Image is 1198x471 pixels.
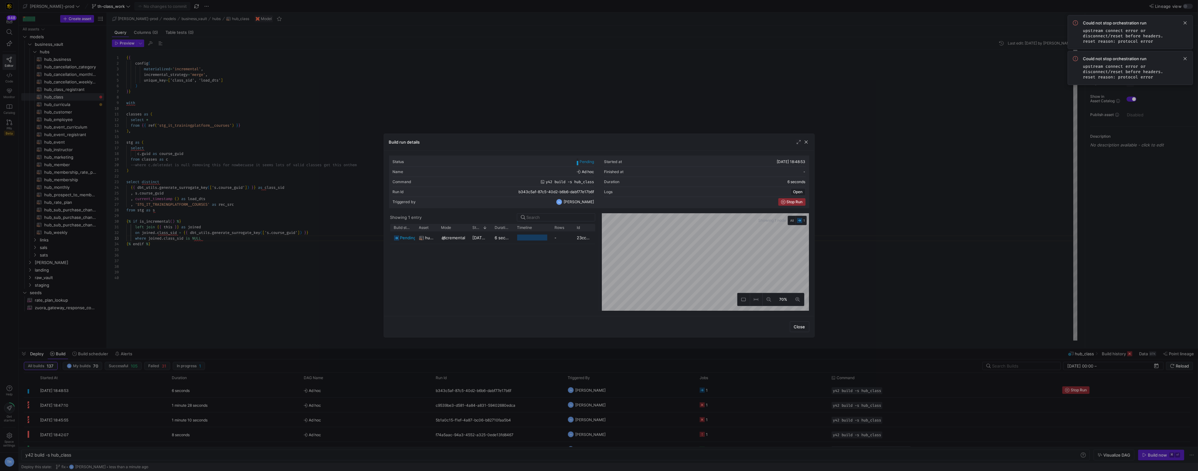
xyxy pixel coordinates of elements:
[577,225,580,230] span: Id
[495,235,515,240] y42-duration: 6 seconds
[564,200,594,204] span: [PERSON_NAME]
[390,231,595,244] div: Press SPACE to select this row.
[791,188,806,196] button: Open
[793,190,803,194] span: Open
[778,296,788,303] span: 70%
[425,232,434,244] span: hub_class
[787,200,803,204] span: Stop Run
[573,231,595,244] div: 23cca8d4-c9e6-4966-b46d-d857c423888a
[794,324,805,329] span: Close
[775,293,791,306] button: 70%
[804,169,806,174] span: -
[393,200,416,204] div: Triggered by
[393,180,412,184] div: Command
[495,225,510,230] span: Duration
[1083,56,1178,61] span: Could not stop orchestration run
[604,160,622,164] div: Started at
[788,180,806,184] y42-duration: 6 seconds
[473,225,481,230] span: Started at
[777,159,806,164] span: [DATE] 18:48:53
[577,170,594,174] span: Ad hoc
[778,198,806,206] button: Stop Run
[556,199,562,205] div: TH
[604,190,612,194] div: Logs
[790,321,809,332] button: Close
[1083,64,1163,80] code: upstream connect error or disconnect/reset before headers. reset reason: protocol error
[400,232,416,244] span: pending
[791,218,794,223] span: All
[419,225,429,230] span: Asset
[546,180,594,184] span: y42 build -s hub_class
[604,180,619,184] div: Duration
[527,215,591,220] input: Search
[555,225,565,230] span: Rows
[393,190,404,194] div: Run Id
[1083,28,1163,44] code: upstream connect error or disconnect/reset before headers. reset reason: protocol error
[604,170,623,174] div: Finished at
[759,218,788,223] span: Showing 1 node
[580,160,594,164] span: Pending
[390,215,422,220] div: Showing 1 entry
[1083,20,1178,25] span: Could not stop orchestration run
[389,140,420,145] h3: Build run details
[473,235,504,240] span: [DATE] 18:48:53
[441,225,451,230] span: Mode
[393,160,404,164] div: Status
[393,170,403,174] div: Name
[394,225,412,230] span: Build status
[804,219,805,222] span: 1
[551,231,573,244] div: -
[517,225,532,230] span: Timeline
[518,190,594,194] span: b343c5af-87c5-40d2-b6b6-dabf77e17b6f
[443,232,465,244] span: incremental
